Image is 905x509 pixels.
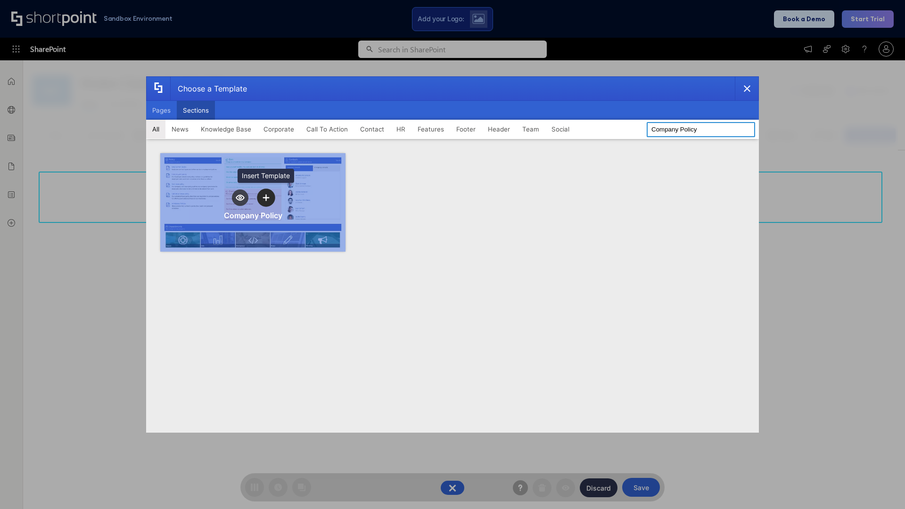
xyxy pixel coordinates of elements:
[450,120,482,139] button: Footer
[165,120,195,139] button: News
[647,122,755,137] input: Search
[170,77,247,100] div: Choose a Template
[545,120,576,139] button: Social
[195,120,257,139] button: Knowledge Base
[482,120,516,139] button: Header
[177,101,215,120] button: Sections
[146,101,177,120] button: Pages
[146,76,759,433] div: template selector
[354,120,390,139] button: Contact
[224,211,282,220] div: Company Policy
[257,120,300,139] button: Corporate
[516,120,545,139] button: Team
[300,120,354,139] button: Call To Action
[411,120,450,139] button: Features
[390,120,411,139] button: HR
[858,464,905,509] iframe: Chat Widget
[146,120,165,139] button: All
